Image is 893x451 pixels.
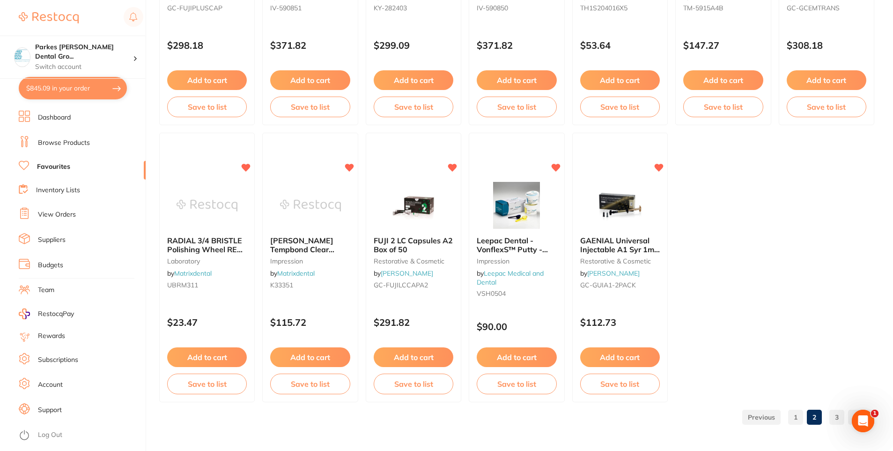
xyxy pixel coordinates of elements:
a: Restocq Logo [19,7,79,29]
a: Subscriptions [38,355,78,365]
button: Add to cart [580,347,660,367]
button: Log Out [19,428,143,443]
p: $291.82 [374,317,453,328]
b: Kerr Tempbond Clear Automix (1 x 6g) [270,236,350,254]
a: 1 [788,408,803,427]
a: Suppliers [38,235,66,245]
button: Save to list [270,97,350,117]
small: restorative & cosmetic [580,257,660,265]
small: restorative & cosmetic [374,257,453,265]
b: RADIAL 3/4 BRISTLE Polishing Wheel RED Medium (6) with mandrel [167,236,247,254]
h4: Parkes Baker Dental Group [35,43,133,61]
button: Save to list [270,374,350,394]
img: Restocq Logo [19,12,79,23]
button: Add to cart [167,347,247,367]
button: Save to list [374,97,453,117]
small: laboratory [167,257,247,265]
p: $298.18 [167,40,247,51]
span: [PERSON_NAME] Tempbond Clear Automix (1 x 6g) [270,236,334,263]
a: View Orders [38,210,76,219]
a: [PERSON_NAME] [587,269,640,278]
button: Add to cart [580,70,660,90]
span: UBRM311 [167,281,198,289]
a: Support [38,406,62,415]
p: $90.00 [477,321,556,332]
button: Add to cart [787,70,866,90]
span: K33351 [270,281,293,289]
span: Leepac Dental - VonflexS™ Putty - High Quality Dental Product [477,236,548,271]
p: $112.73 [580,317,660,328]
a: Matrixdental [174,269,212,278]
span: GC-GUIA1-2PACK [580,281,636,289]
span: by [270,269,315,278]
button: Add to cart [374,347,453,367]
span: by [477,269,544,286]
span: RestocqPay [38,309,74,319]
span: TH1S204016X5 [580,4,627,12]
button: Save to list [683,97,763,117]
p: Switch account [35,62,133,72]
button: Save to list [477,374,556,394]
span: GAENIAL Universal Injectable A1 Syr 1ml x2 & 20 Disp tips [580,236,660,263]
span: GC-FUJIPLUSCAP [167,4,222,12]
a: Team [38,286,54,295]
p: $299.09 [374,40,453,51]
a: Favourites [37,162,70,172]
img: Parkes Baker Dental Group [15,48,30,63]
button: Add to cart [167,70,247,90]
small: impression [477,257,556,265]
img: GAENIAL Universal Injectable A1 Syr 1ml x2 & 20 Disp tips [590,182,650,229]
a: Rewards [38,331,65,341]
button: Add to cart [374,70,453,90]
p: $308.18 [787,40,866,51]
span: VSH0504 [477,289,506,298]
button: Add to cart [270,70,350,90]
button: Add to cart [477,347,556,367]
a: Budgets [38,261,63,270]
p: $371.82 [477,40,556,51]
button: Save to list [787,97,866,117]
a: Log Out [38,430,62,440]
img: Leepac Dental - VonflexS™ Putty - High Quality Dental Product [486,182,547,229]
p: $23.47 [167,317,247,328]
a: RestocqPay [19,308,74,319]
b: GAENIAL Universal Injectable A1 Syr 1ml x2 & 20 Disp tips [580,236,660,254]
button: Save to list [167,97,247,117]
img: RADIAL 3/4 BRISTLE Polishing Wheel RED Medium (6) with mandrel [177,182,237,229]
button: Save to list [580,374,660,394]
button: Save to list [477,97,556,117]
span: IV-590851 [270,4,302,12]
a: Dashboard [38,113,71,122]
iframe: Intercom live chat [852,410,874,432]
button: Save to list [374,374,453,394]
a: Inventory Lists [36,186,80,195]
button: $845.09 in your order [19,77,127,99]
span: by [374,269,433,278]
a: Matrixdental [277,269,315,278]
button: Add to cart [270,347,350,367]
p: $371.82 [270,40,350,51]
span: IV-590850 [477,4,508,12]
a: 3 [829,408,844,427]
span: TM-5915A4B [683,4,723,12]
p: $53.64 [580,40,660,51]
span: RADIAL 3/4 BRISTLE Polishing Wheel RED Medium (6) with mandrel [167,236,243,271]
img: FUJI 2 LC Capsules A2 Box of 50 [383,182,444,229]
a: Browse Products [38,138,90,148]
button: Save to list [580,97,660,117]
small: impression [270,257,350,265]
img: RestocqPay [19,308,30,319]
a: Account [38,380,63,390]
span: GC-FUJILCCAPA2 [374,281,428,289]
span: GC-GCEMTRANS [787,4,840,12]
img: Kerr Tempbond Clear Automix (1 x 6g) [280,182,341,229]
button: Save to list [167,374,247,394]
span: by [580,269,640,278]
p: $115.72 [270,317,350,328]
a: 2 [807,408,822,427]
b: Leepac Dental - VonflexS™ Putty - High Quality Dental Product [477,236,556,254]
b: FUJI 2 LC Capsules A2 Box of 50 [374,236,453,254]
span: 1 [871,410,878,417]
button: Add to cart [683,70,763,90]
